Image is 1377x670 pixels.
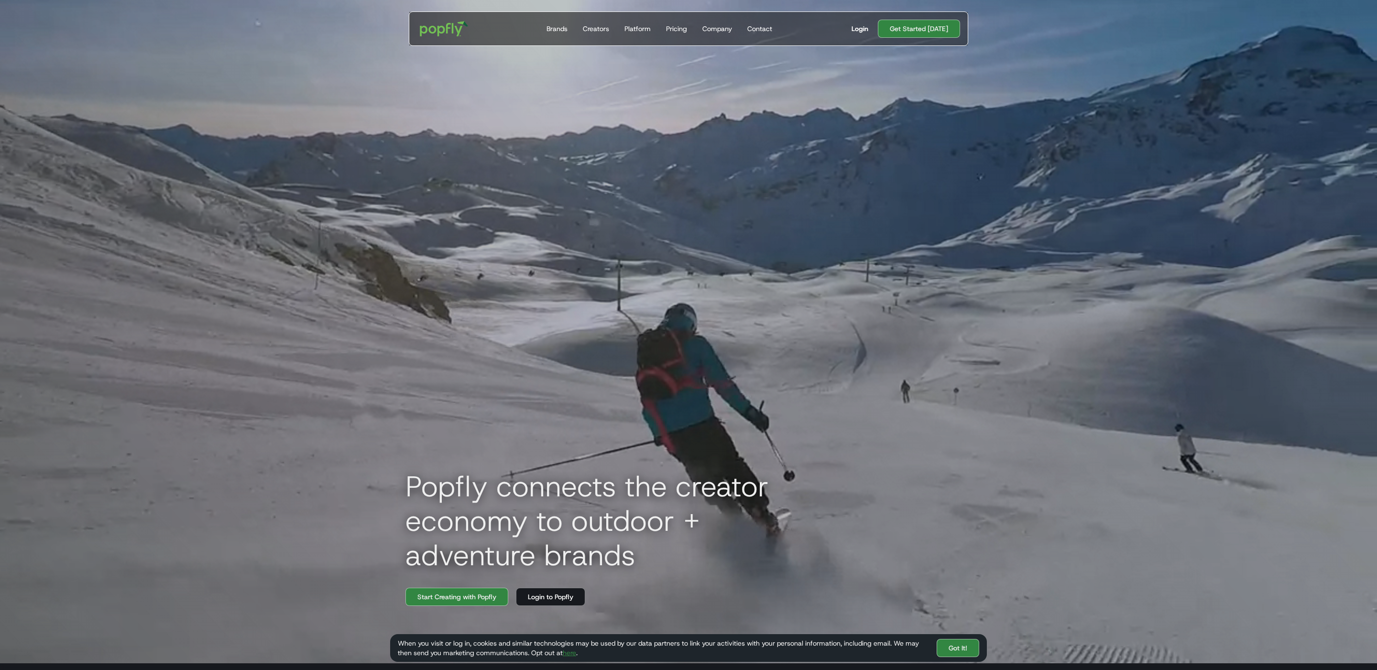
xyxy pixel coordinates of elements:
[848,24,872,33] a: Login
[937,639,979,657] a: Got It!
[583,24,609,33] div: Creators
[666,24,687,33] div: Pricing
[405,588,508,606] a: Start Creating with Popfly
[413,14,475,43] a: home
[543,12,571,45] a: Brands
[878,20,960,38] a: Get Started [DATE]
[621,12,655,45] a: Platform
[743,12,776,45] a: Contact
[699,12,736,45] a: Company
[624,24,651,33] div: Platform
[579,12,613,45] a: Creators
[702,24,732,33] div: Company
[747,24,772,33] div: Contact
[852,24,868,33] div: Login
[398,638,929,658] div: When you visit or log in, cookies and similar technologies may be used by our data partners to li...
[516,588,585,606] a: Login to Popfly
[563,648,576,657] a: here
[662,12,691,45] a: Pricing
[546,24,568,33] div: Brands
[398,469,828,572] h1: Popfly connects the creator economy to outdoor + adventure brands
